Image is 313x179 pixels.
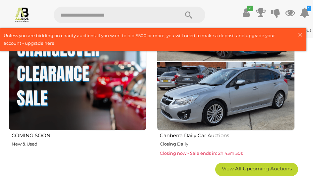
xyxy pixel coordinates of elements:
[241,7,251,19] a: ✔
[222,165,292,172] span: View All Upcoming Auctions
[160,131,295,139] h2: Canberra Daily Car Auctions
[160,150,243,156] span: Closing now - Sale ends in: 2h 43m 30s
[300,7,310,19] a: 1
[292,28,311,33] a: Sign Out
[12,140,147,148] p: New & Used
[14,7,30,22] img: Allbids.com.au
[265,28,290,33] a: Wobbles
[215,163,298,176] a: View All Upcoming Auctions
[247,6,253,11] i: ✔
[172,7,205,23] button: Search
[297,28,303,41] span: ×
[307,6,311,11] i: 1
[265,28,289,33] strong: Wobbles
[12,131,147,139] h2: COMING SOON
[290,28,291,33] span: |
[160,140,295,148] p: Closing Daily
